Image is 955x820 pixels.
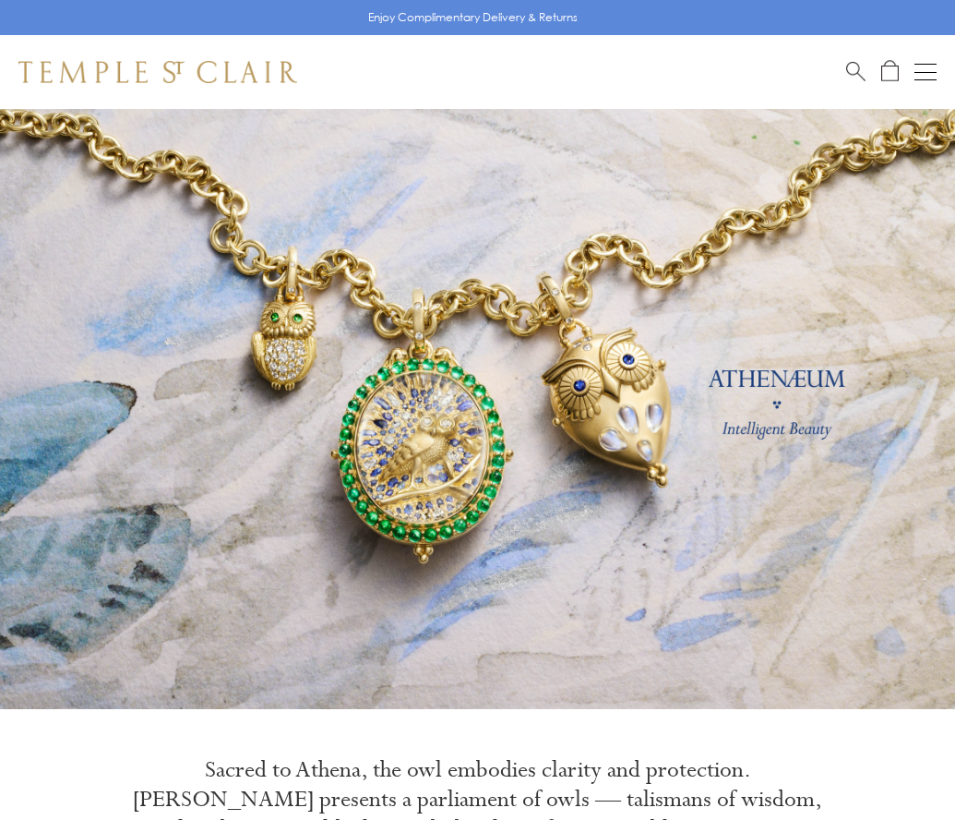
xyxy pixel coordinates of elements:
a: Open Shopping Bag [881,60,899,83]
p: Enjoy Complimentary Delivery & Returns [368,8,578,27]
button: Open navigation [914,61,937,83]
img: Temple St. Clair [18,61,297,83]
a: Search [846,60,865,83]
